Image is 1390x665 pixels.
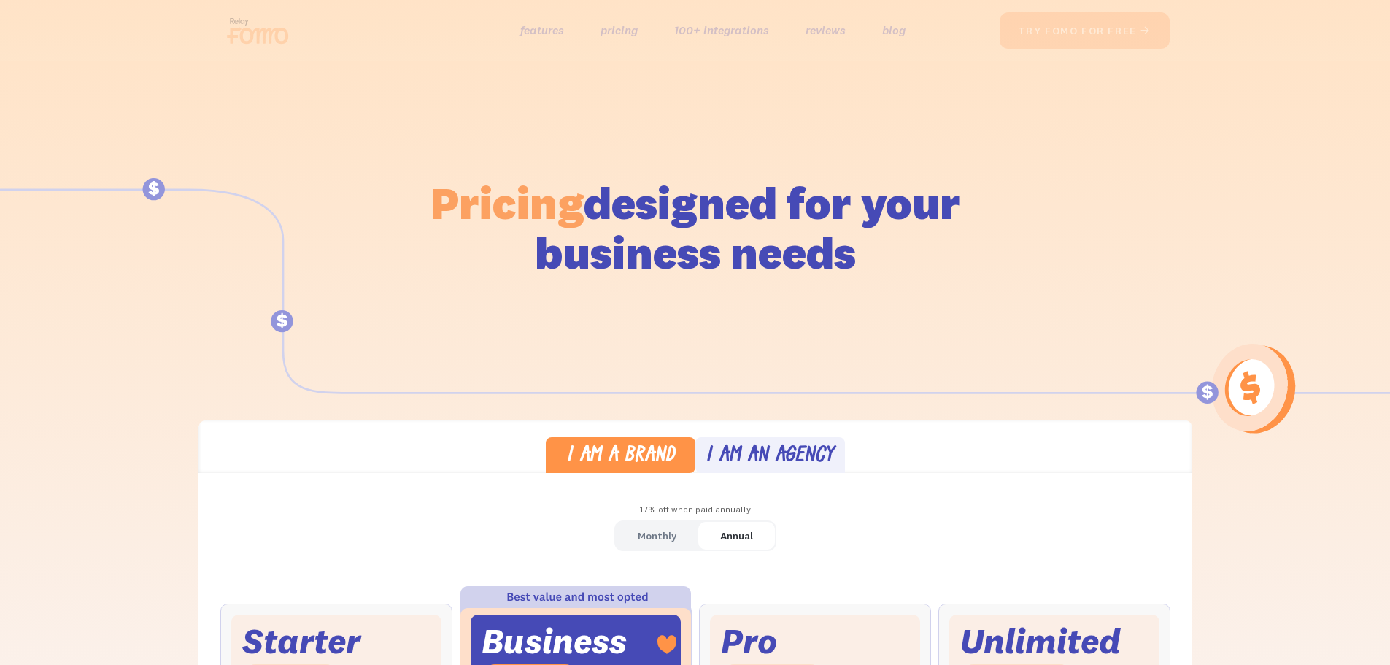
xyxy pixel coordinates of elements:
a: blog [882,20,906,41]
div: Pro [721,626,777,657]
div: I am an agency [706,446,834,467]
a: try fomo for free [1000,12,1170,49]
a: pricing [601,20,638,41]
div: I am a brand [566,446,675,467]
span: Pricing [430,174,584,231]
div: 17% off when paid annually [198,499,1192,520]
span:  [1140,24,1151,37]
h1: designed for your business needs [430,178,961,277]
div: Monthly [638,526,676,547]
a: 100+ integrations [674,20,769,41]
div: Unlimited [960,626,1121,657]
a: reviews [806,20,846,41]
div: Business [482,626,627,657]
div: Annual [720,526,753,547]
div: Starter [242,626,360,657]
a: features [520,20,564,41]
